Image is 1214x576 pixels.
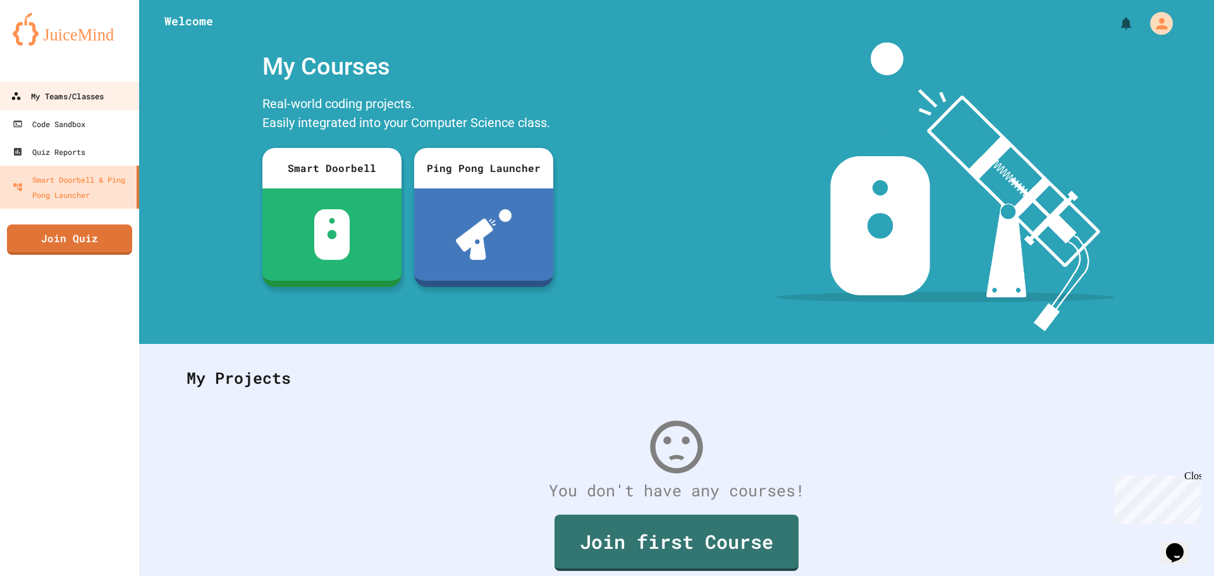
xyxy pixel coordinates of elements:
[1161,525,1201,563] iframe: chat widget
[11,89,104,104] div: My Teams/Classes
[1109,470,1201,524] iframe: chat widget
[13,144,85,159] div: Quiz Reports
[256,42,560,91] div: My Courses
[5,5,87,80] div: Chat with us now!Close
[13,116,85,132] div: Code Sandbox
[13,13,126,46] img: logo-orange.svg
[174,353,1179,403] div: My Projects
[13,172,132,202] div: Smart Doorbell & Ping Pong Launcher
[555,515,799,571] a: Join first Course
[1137,9,1176,38] div: My Account
[7,224,132,255] a: Join Quiz
[262,148,402,188] div: Smart Doorbell
[414,148,553,188] div: Ping Pong Launcher
[456,209,512,260] img: ppl-with-ball.png
[174,479,1179,503] div: You don't have any courses!
[314,209,350,260] img: sdb-white.svg
[1095,13,1137,34] div: My Notifications
[776,42,1115,331] img: banner-image-my-projects.png
[256,91,560,138] div: Real-world coding projects. Easily integrated into your Computer Science class.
